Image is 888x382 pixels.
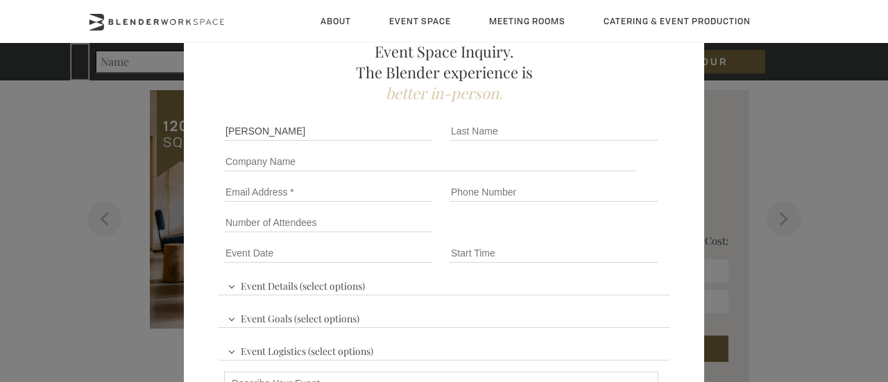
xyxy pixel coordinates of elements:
input: Email Address * [224,182,433,202]
input: Phone Number [450,182,658,202]
span: Event Goals (select options) [224,306,363,327]
input: Number of Attendees [224,213,433,232]
input: Last Name [450,121,658,141]
input: Event Date [224,243,433,263]
input: Start Time [450,243,658,263]
input: First Name [224,121,433,141]
span: Event Details (select options) [224,274,368,295]
input: Company Name [224,152,637,171]
span: better in-person. [386,83,503,103]
h2: Event Space Inquiry. The Blender experience is [219,41,669,103]
span: Event Logistics (select options) [224,339,377,360]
